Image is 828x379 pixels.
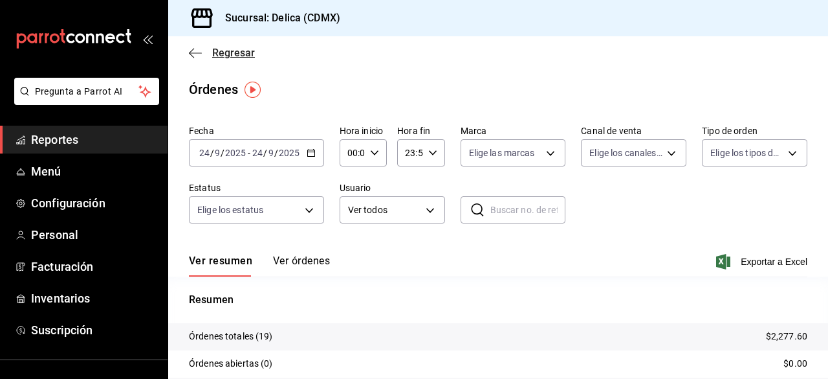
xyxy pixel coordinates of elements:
label: Estatus [189,183,324,192]
span: / [221,148,224,158]
p: $2,277.60 [766,330,807,343]
span: Reportes [31,131,157,148]
span: Personal [31,226,157,244]
label: Hora fin [397,126,444,135]
h3: Sucursal: Delica (CDMX) [215,10,340,26]
span: Ver todos [348,203,421,217]
span: Menú [31,163,157,180]
label: Tipo de orden [702,126,807,135]
img: Tooltip marker [245,82,261,98]
input: -- [199,148,210,158]
button: open_drawer_menu [142,34,153,44]
label: Hora inicio [340,126,387,135]
span: - [248,148,250,158]
span: Elige los estatus [197,203,263,216]
p: $0.00 [783,357,807,371]
span: Inventarios [31,290,157,307]
label: Canal de venta [581,126,686,135]
input: -- [252,148,263,158]
button: Ver órdenes [273,255,330,277]
label: Usuario [340,183,445,192]
span: Pregunta a Parrot AI [35,85,139,98]
input: -- [214,148,221,158]
span: Elige los tipos de orden [710,146,783,159]
p: Órdenes totales (19) [189,330,273,343]
button: Exportar a Excel [719,254,807,270]
span: Elige las marcas [469,146,535,159]
label: Marca [461,126,566,135]
input: -- [268,148,274,158]
span: / [263,148,267,158]
input: ---- [278,148,300,158]
p: Órdenes abiertas (0) [189,357,273,371]
span: / [210,148,214,158]
span: Suscripción [31,321,157,339]
span: Elige los canales de venta [589,146,662,159]
input: Buscar no. de referencia [490,197,566,223]
p: Resumen [189,292,807,308]
label: Fecha [189,126,324,135]
a: Pregunta a Parrot AI [9,94,159,108]
button: Regresar [189,47,255,59]
button: Ver resumen [189,255,252,277]
input: ---- [224,148,246,158]
div: navigation tabs [189,255,330,277]
span: / [274,148,278,158]
span: Facturación [31,258,157,275]
span: Regresar [212,47,255,59]
div: Órdenes [189,80,238,99]
span: Configuración [31,194,157,212]
button: Pregunta a Parrot AI [14,78,159,105]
